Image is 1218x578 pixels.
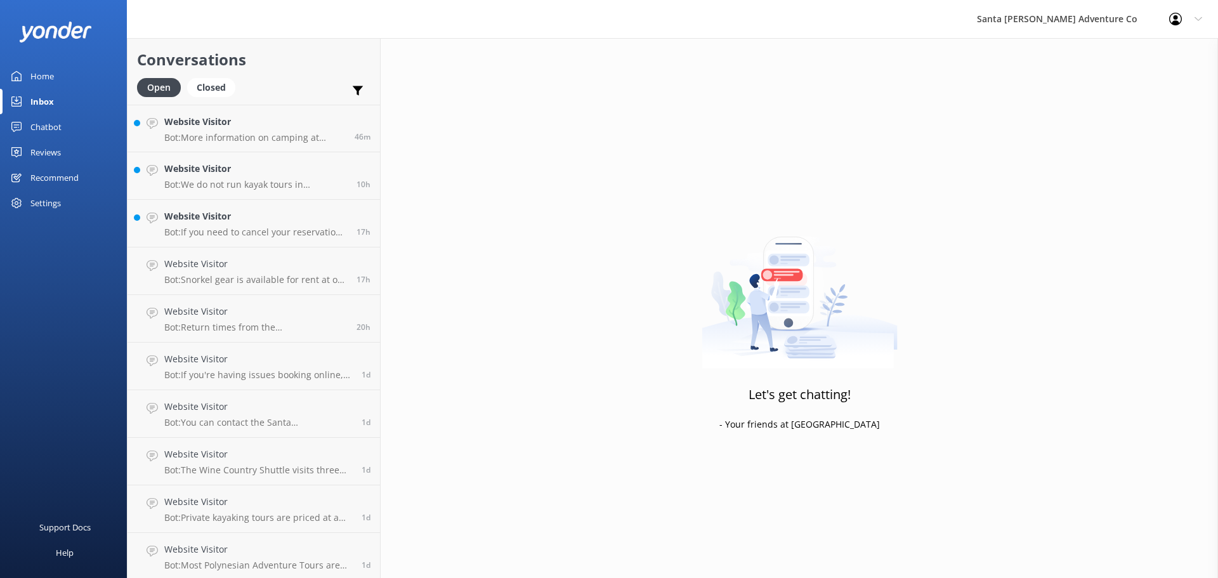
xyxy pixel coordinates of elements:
span: Sep 18 2025 04:23pm (UTC -07:00) America/Tijuana [362,464,370,475]
div: Settings [30,190,61,216]
span: Sep 19 2025 02:48pm (UTC -07:00) America/Tijuana [357,227,370,237]
a: Website VisitorBot:If you need to cancel your reservation, please contact the Santa [PERSON_NAME]... [128,200,380,247]
span: Sep 18 2025 10:37am (UTC -07:00) America/Tijuana [362,560,370,570]
p: Bot: The Wine Country Shuttle visits three wineries in [GEOGRAPHIC_DATA][PERSON_NAME] Wine Countr... [164,464,352,476]
h4: Website Visitor [164,542,352,556]
h4: Website Visitor [164,305,347,319]
div: Recommend [30,165,79,190]
h2: Conversations [137,48,370,72]
div: Reviews [30,140,61,165]
p: Bot: If you need to cancel your reservation, please contact the Santa [PERSON_NAME] Adventure Co.... [164,227,347,238]
span: Sep 19 2025 11:34am (UTC -07:00) America/Tijuana [357,322,370,332]
img: artwork of a man stealing a conversation from at giant smartphone [702,210,898,369]
div: Home [30,63,54,89]
p: - Your friends at [GEOGRAPHIC_DATA] [719,417,880,431]
p: Bot: You can contact the Santa [PERSON_NAME] Adventure Co. team at [PHONE_NUMBER], or by emailing... [164,417,352,428]
span: Sep 18 2025 03:03pm (UTC -07:00) America/Tijuana [362,512,370,523]
h3: Let's get chatting! [749,384,851,405]
div: Support Docs [39,515,91,540]
p: Bot: Most Polynesian Adventure Tours are designed to be comfortable, even for those expecting, an... [164,560,352,571]
a: Website VisitorBot:Private kayaking tours are priced at a flat rate for the group, not per person... [128,485,380,533]
h4: Website Visitor [164,209,347,223]
p: Bot: We do not run kayak tours in [GEOGRAPHIC_DATA]. The best way to visit [GEOGRAPHIC_DATA] is t... [164,179,347,190]
h4: Website Visitor [164,257,347,271]
h4: Website Visitor [164,352,352,366]
a: Open [137,80,187,94]
p: Bot: If you're having issues booking online, please contact the Santa [PERSON_NAME] Adventure Co.... [164,369,352,381]
div: Closed [187,78,235,97]
span: Sep 18 2025 08:35pm (UTC -07:00) America/Tijuana [362,369,370,380]
a: Website VisitorBot:More information on camping at [GEOGRAPHIC_DATA][PERSON_NAME] is available at ... [128,105,380,152]
h4: Website Visitor [164,447,352,461]
p: Bot: More information on camping at [GEOGRAPHIC_DATA][PERSON_NAME] is available at [URL][DOMAIN_N... [164,132,345,143]
a: Website VisitorBot:Snorkel gear is available for rent at our island storefront and does not need ... [128,247,380,295]
h4: Website Visitor [164,495,352,509]
div: Help [56,540,74,565]
img: yonder-white-logo.png [19,22,92,43]
h4: Website Visitor [164,162,347,176]
a: Website VisitorBot:Return times from the [GEOGRAPHIC_DATA] by day. Generally, the ferry departs f... [128,295,380,343]
p: Bot: Return times from the [GEOGRAPHIC_DATA] by day. Generally, the ferry departs from the island... [164,322,347,333]
div: Inbox [30,89,54,114]
p: Bot: Private kayaking tours are priced at a flat rate for the group, not per person, up to the ma... [164,512,352,523]
div: Open [137,78,181,97]
span: Sep 19 2025 02:21pm (UTC -07:00) America/Tijuana [357,274,370,285]
h4: Website Visitor [164,115,345,129]
span: Sep 20 2025 07:15am (UTC -07:00) America/Tijuana [355,131,370,142]
span: Sep 18 2025 05:59pm (UTC -07:00) America/Tijuana [362,417,370,428]
h4: Website Visitor [164,400,352,414]
div: Chatbot [30,114,62,140]
a: Website VisitorBot:If you're having issues booking online, please contact the Santa [PERSON_NAME]... [128,343,380,390]
a: Website VisitorBot:You can contact the Santa [PERSON_NAME] Adventure Co. team at [PHONE_NUMBER], ... [128,390,380,438]
span: Sep 19 2025 09:58pm (UTC -07:00) America/Tijuana [357,179,370,190]
a: Website VisitorBot:We do not run kayak tours in [GEOGRAPHIC_DATA]. The best way to visit [GEOGRAP... [128,152,380,200]
a: Website VisitorBot:The Wine Country Shuttle visits three wineries in [GEOGRAPHIC_DATA][PERSON_NAM... [128,438,380,485]
a: Closed [187,80,242,94]
p: Bot: Snorkel gear is available for rent at our island storefront and does not need to be reserved... [164,274,347,286]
